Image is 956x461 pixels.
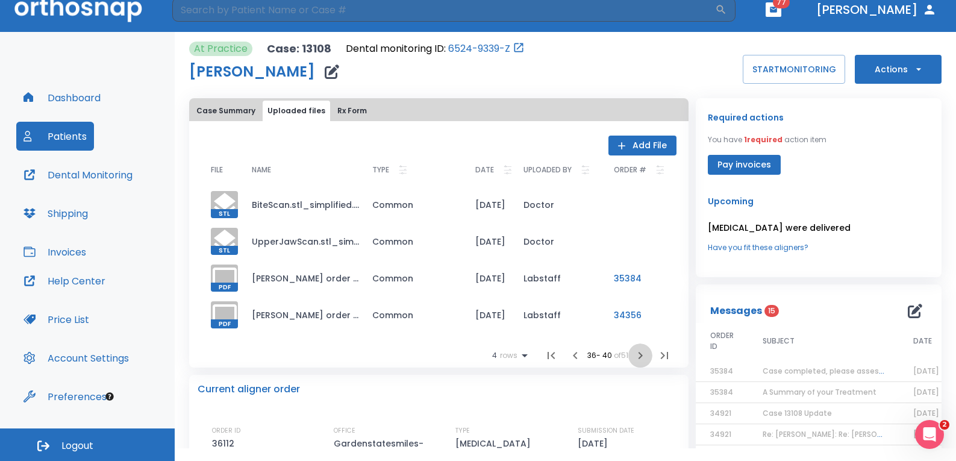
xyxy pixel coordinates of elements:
td: Labstaff [514,260,604,296]
p: You have action item [708,134,826,145]
td: Common [363,223,466,260]
button: Account Settings [16,343,136,372]
h1: [PERSON_NAME] [189,64,315,79]
div: tabs [192,101,686,121]
td: [DATE] [466,296,514,333]
span: Case 13108 Update [763,408,832,418]
span: STL [211,246,238,255]
button: Help Center [16,266,113,295]
button: Case Summary [192,101,260,121]
span: 36 - 40 [587,350,614,360]
button: Uploaded files [263,101,330,121]
button: Add File [608,136,676,155]
p: DATE [475,163,494,177]
td: 34356 [604,296,676,333]
a: 6524-9339-Z [448,42,510,56]
td: Common [363,260,466,296]
span: of 51 [614,350,628,360]
span: PDF [211,319,238,328]
p: Upcoming [708,194,929,209]
span: 15 [764,305,779,317]
button: Price List [16,305,96,334]
span: DATE [913,336,932,347]
button: Pay invoices [708,155,781,175]
p: [MEDICAL_DATA] [455,436,535,451]
p: OFFICE [334,425,355,436]
p: UPLOADED BY [523,163,572,177]
p: Messages [710,304,762,318]
p: Dental monitoring ID: [346,42,446,56]
p: Case: 13108 [267,42,331,56]
p: TYPE [372,163,389,177]
span: ORDER ID [710,330,734,352]
span: A Summary of your Treatment [763,387,876,397]
button: STARTMONITORING [743,55,845,84]
span: STL [211,209,238,218]
span: 34921 [710,408,731,418]
td: Doctor [514,186,604,223]
td: Common [363,186,466,223]
span: SUBJECT [763,336,795,347]
span: 35384 [710,387,733,397]
div: Open patient in dental monitoring portal [346,42,525,56]
td: [DATE] [466,260,514,296]
td: Labstaff [514,296,604,333]
span: PDF [211,283,238,292]
span: FILE [211,166,223,174]
td: 35384 [604,260,676,296]
p: ORDER ID [212,425,240,436]
span: Logout [61,439,93,453]
span: [DATE] [913,429,939,439]
p: 36112 [212,436,239,451]
button: Patients [16,122,94,151]
span: 4 [492,351,497,360]
p: ORDER # [614,163,646,177]
div: Tooltip anchor [104,391,115,402]
td: [DATE] [466,223,514,260]
button: Preferences [16,382,114,411]
td: Common [363,296,466,333]
span: [DATE] [913,387,939,397]
p: [DATE] [578,436,612,451]
p: [MEDICAL_DATA] were delivered [708,221,929,235]
p: SUBMISSION DATE [578,425,634,436]
iframe: Intercom live chat [915,420,944,449]
a: Have you fit these aligners? [708,242,929,253]
p: TYPE [455,425,470,436]
p: Required actions [708,110,784,125]
span: 1 required [744,134,783,145]
td: UpperJawScan.stl_simplified.stl [242,223,363,260]
td: [PERSON_NAME] order #35384.pdf [242,260,363,296]
button: Dashboard [16,83,108,112]
span: rows [497,351,517,360]
button: Invoices [16,237,93,266]
span: [DATE] [913,366,939,376]
button: Shipping [16,199,95,228]
td: [DATE] [466,186,514,223]
span: 35384 [710,366,733,376]
span: Case completed, please assess final result! [763,366,927,376]
td: BiteScan.stl_simplified.stl [242,186,363,223]
button: Rx Form [333,101,372,121]
p: Current aligner order [198,382,300,397]
span: NAME [252,166,271,174]
button: Actions [855,55,942,84]
span: [DATE] [913,408,939,418]
button: Dental Monitoring [16,160,140,189]
p: At Practice [194,42,248,56]
span: 2 [940,420,949,430]
td: Doctor [514,223,604,260]
td: [PERSON_NAME] order #34356.pdf [242,296,363,333]
span: 34921 [710,429,731,439]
